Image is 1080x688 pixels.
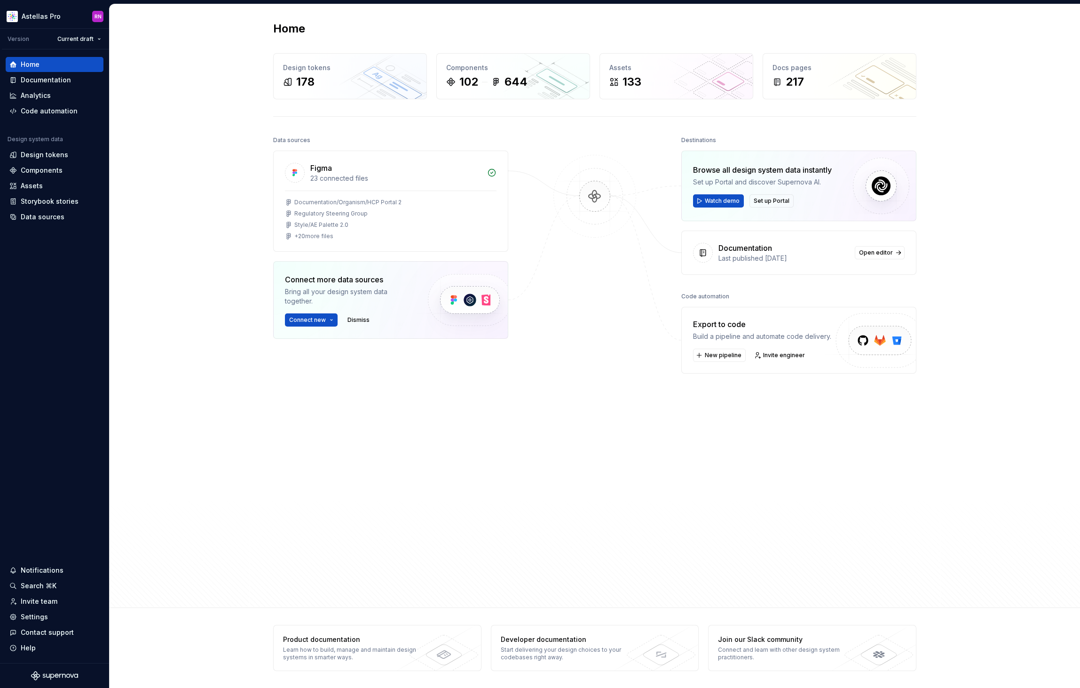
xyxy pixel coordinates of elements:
div: Assets [21,181,43,191]
div: Components [446,63,580,72]
div: Connect more data sources [285,274,412,285]
button: Dismiss [343,313,374,327]
a: Documentation [6,72,103,88]
img: b2369ad3-f38c-46c1-b2a2-f2452fdbdcd2.png [7,11,18,22]
div: Design system data [8,136,63,143]
div: Developer documentation [501,635,638,644]
div: 102 [459,74,478,89]
div: Analytics [21,91,51,100]
div: Components [21,166,63,175]
div: Documentation/Organism/HCP Portal 2 [294,199,402,206]
div: Build a pipeline and automate code delivery. [693,332,831,341]
div: 178 [296,74,315,89]
div: Start delivering your design choices to your codebases right away. [501,646,638,661]
div: Settings [21,612,48,622]
div: 23 connected files [310,174,481,183]
a: Settings [6,609,103,624]
span: Open editor [859,249,893,256]
a: Analytics [6,88,103,103]
div: Destinations [681,134,716,147]
div: Invite team [21,597,57,606]
div: Code automation [21,106,78,116]
div: Design tokens [21,150,68,160]
button: Contact support [6,625,103,640]
div: Astellas Pro [22,12,61,21]
div: Documentation [718,242,772,254]
div: Docs pages [773,63,907,72]
a: Figma23 connected filesDocumentation/Organism/HCP Portal 2Regulatory Steering GroupStyle/AE Palet... [273,151,508,252]
div: RN [95,13,102,20]
div: Storybook stories [21,197,79,206]
a: Components102644 [436,53,590,99]
span: Set up Portal [754,197,789,205]
button: Help [6,640,103,656]
button: Watch demo [693,194,744,208]
div: Learn how to build, manage and maintain design systems in smarter ways. [283,646,420,661]
div: Contact support [21,628,74,637]
div: Figma [310,162,332,174]
a: Open editor [855,246,905,259]
a: Data sources [6,209,103,224]
a: Storybook stories [6,194,103,209]
div: Notifications [21,566,63,575]
div: 217 [786,74,804,89]
a: Invite team [6,594,103,609]
div: Style/AE Palette 2.0 [294,221,348,229]
div: Documentation [21,75,71,85]
div: Assets [609,63,743,72]
a: Design tokens [6,147,103,162]
svg: Supernova Logo [31,671,78,680]
span: Current draft [57,35,94,43]
button: Current draft [53,32,105,46]
a: Join our Slack communityConnect and learn with other design system practitioners. [708,625,916,671]
div: 133 [623,74,641,89]
button: New pipeline [693,349,746,362]
div: Data sources [21,212,64,222]
button: Notifications [6,563,103,578]
a: Invite engineer [751,349,809,362]
div: Browse all design system data instantly [693,164,832,176]
div: Design tokens [283,63,417,72]
a: Assets [6,178,103,193]
div: Set up Portal and discover Supernova AI. [693,177,832,187]
div: Export to code [693,319,831,330]
div: Product documentation [283,635,420,644]
a: Developer documentationStart delivering your design choices to your codebases right away. [491,625,699,671]
a: Code automation [6,104,103,119]
div: Code automation [681,290,729,303]
div: Data sources [273,134,310,147]
span: New pipeline [705,352,741,359]
div: Version [8,35,29,43]
span: Connect new [289,316,326,324]
span: Dismiss [347,316,370,324]
a: Assets133 [599,53,753,99]
div: 644 [505,74,528,89]
button: Set up Portal [749,194,794,208]
div: Connect and learn with other design system practitioners. [718,646,855,661]
div: Search ⌘K [21,581,56,591]
button: Connect new [285,313,338,327]
div: Help [21,643,36,653]
a: Docs pages217 [763,53,916,99]
div: Regulatory Steering Group [294,210,368,217]
button: Astellas ProRN [2,6,107,26]
span: Invite engineer [763,352,805,359]
button: Search ⌘K [6,578,103,593]
h2: Home [273,21,305,36]
div: Join our Slack community [718,635,855,644]
a: Design tokens178 [273,53,427,99]
div: Last published [DATE] [718,254,849,263]
div: + 20 more files [294,232,333,240]
a: Components [6,163,103,178]
div: Home [21,60,39,69]
a: Product documentationLearn how to build, manage and maintain design systems in smarter ways. [273,625,481,671]
div: Bring all your design system data together. [285,287,412,306]
span: Watch demo [705,197,740,205]
a: Home [6,57,103,72]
